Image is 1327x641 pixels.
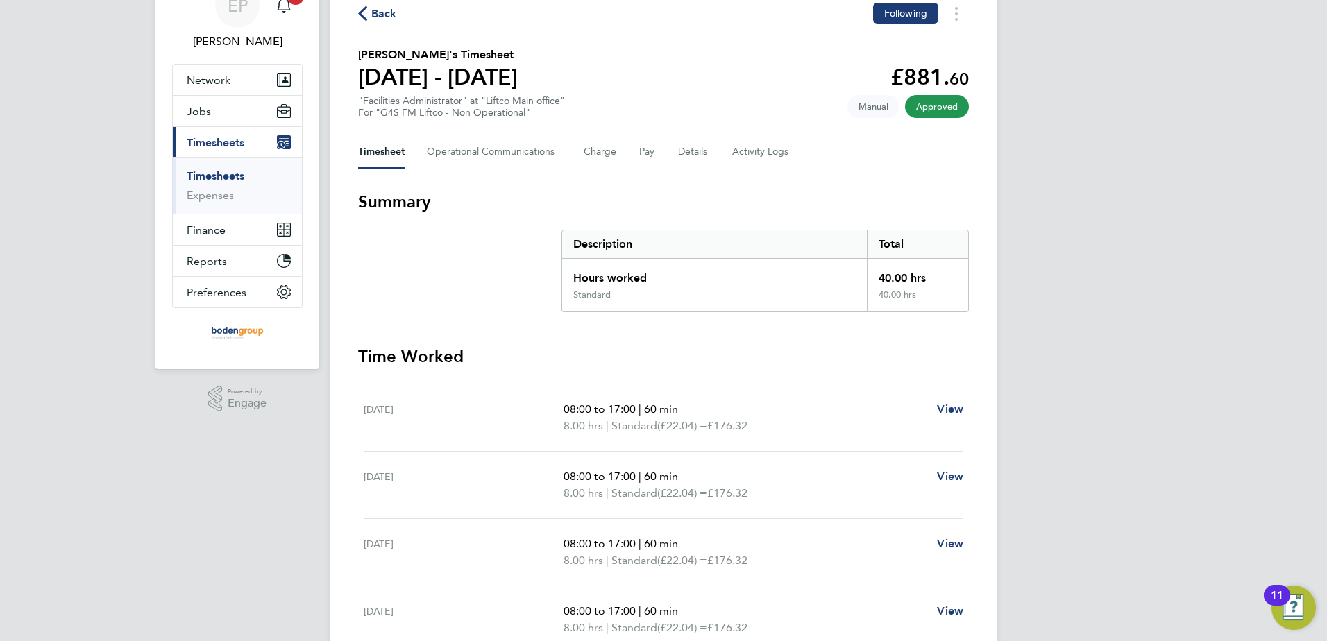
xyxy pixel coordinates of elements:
[606,554,609,567] span: |
[358,135,405,169] button: Timesheet
[187,74,230,87] span: Network
[1271,595,1283,613] div: 11
[358,345,969,368] h3: Time Worked
[937,468,963,485] a: View
[173,214,302,245] button: Finance
[358,63,518,91] h1: [DATE] - [DATE]
[564,419,603,432] span: 8.00 hrs
[364,401,564,434] div: [DATE]
[584,135,617,169] button: Charge
[564,621,603,634] span: 8.00 hrs
[564,470,636,483] span: 08:00 to 17:00
[644,604,678,617] span: 60 min
[358,191,969,213] h3: Summary
[427,135,561,169] button: Operational Communications
[657,419,707,432] span: (£22.04) =
[564,537,636,550] span: 08:00 to 17:00
[172,33,303,50] span: Eleanor Porter
[639,402,641,416] span: |
[867,230,968,258] div: Total
[949,69,969,89] span: 60
[644,470,678,483] span: 60 min
[873,3,938,24] button: Following
[364,468,564,502] div: [DATE]
[639,537,641,550] span: |
[732,135,791,169] button: Activity Logs
[358,95,565,119] div: "Facilities Administrator" at "Liftco Main office"
[364,603,564,636] div: [DATE]
[707,486,747,499] span: £176.32
[562,259,867,289] div: Hours worked
[644,537,678,550] span: 60 min
[606,486,609,499] span: |
[187,136,244,149] span: Timesheets
[187,223,226,237] span: Finance
[937,402,963,416] span: View
[639,135,656,169] button: Pay
[173,96,302,126] button: Jobs
[937,603,963,619] a: View
[564,604,636,617] span: 08:00 to 17:00
[707,419,747,432] span: £176.32
[364,536,564,569] div: [DATE]
[867,259,968,289] div: 40.00 hrs
[937,604,963,617] span: View
[173,65,302,95] button: Network
[639,470,641,483] span: |
[611,485,657,502] span: Standard
[173,246,302,276] button: Reports
[937,401,963,418] a: View
[573,289,611,300] div: Standard
[173,277,302,307] button: Preferences
[562,230,867,258] div: Description
[187,189,234,202] a: Expenses
[228,398,267,409] span: Engage
[884,7,927,19] span: Following
[944,3,969,24] button: Timesheets Menu
[606,419,609,432] span: |
[187,286,246,299] span: Preferences
[187,255,227,268] span: Reports
[644,402,678,416] span: 60 min
[678,135,710,169] button: Details
[173,127,302,157] button: Timesheets
[172,322,303,344] a: Go to home page
[358,107,565,119] div: For "G4S FM Liftco - Non Operational"
[564,554,603,567] span: 8.00 hrs
[707,554,747,567] span: £176.32
[937,536,963,552] a: View
[937,470,963,483] span: View
[173,157,302,214] div: Timesheets
[207,322,269,344] img: boden-group-logo-retina.png
[564,486,603,499] span: 8.00 hrs
[606,621,609,634] span: |
[611,418,657,434] span: Standard
[847,95,899,118] span: This timesheet was manually created.
[228,386,267,398] span: Powered by
[611,552,657,569] span: Standard
[1271,586,1316,630] button: Open Resource Center, 11 new notifications
[358,5,397,22] button: Back
[611,619,657,636] span: Standard
[657,621,707,634] span: (£22.04) =
[371,6,397,22] span: Back
[564,402,636,416] span: 08:00 to 17:00
[358,46,518,63] h2: [PERSON_NAME]'s Timesheet
[208,386,267,412] a: Powered byEngage
[905,95,969,118] span: This timesheet has been approved.
[187,105,211,118] span: Jobs
[867,289,968,311] div: 40.00 hrs
[890,64,969,90] app-decimal: £881.
[561,230,969,312] div: Summary
[657,554,707,567] span: (£22.04) =
[657,486,707,499] span: (£22.04) =
[707,621,747,634] span: £176.32
[937,537,963,550] span: View
[187,169,244,182] a: Timesheets
[639,604,641,617] span: |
